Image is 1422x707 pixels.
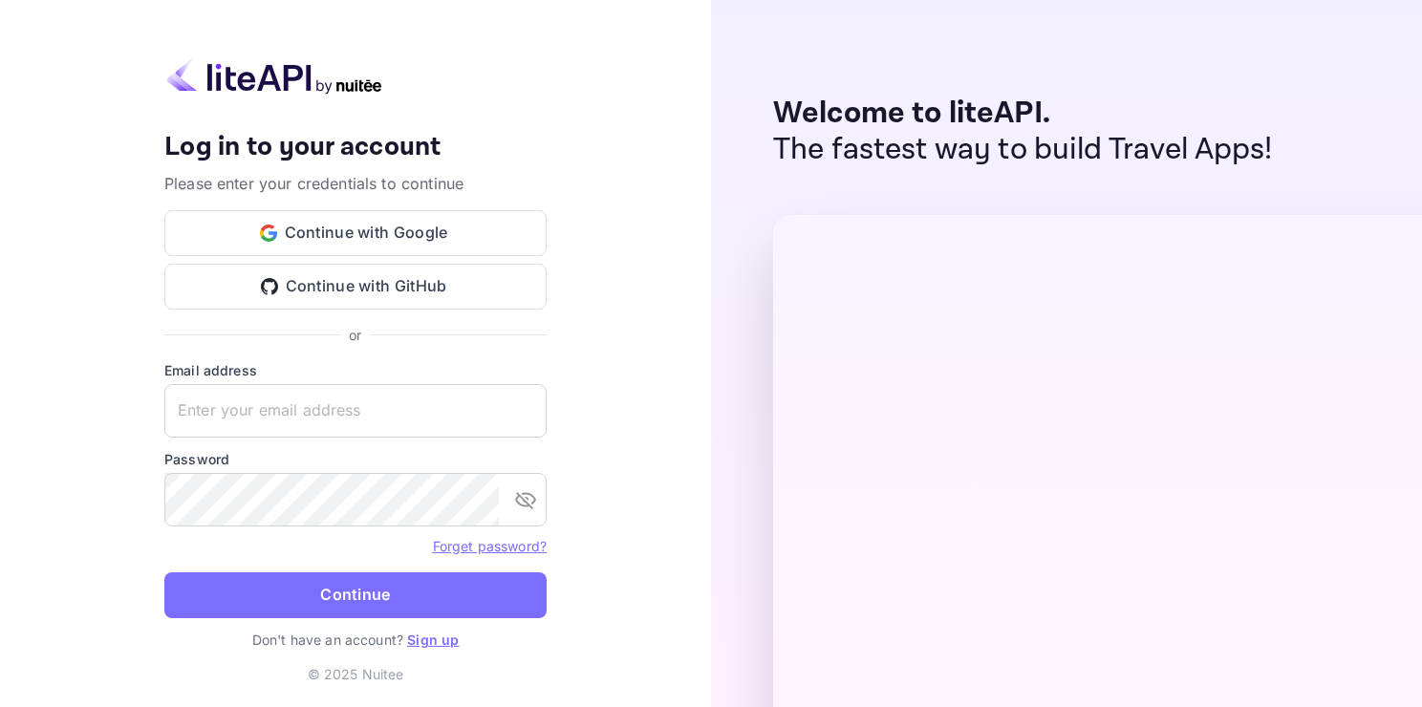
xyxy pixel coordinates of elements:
label: Password [164,449,547,469]
button: Continue with Google [164,210,547,256]
input: Enter your email address [164,384,547,438]
a: Sign up [407,632,459,648]
button: toggle password visibility [506,481,545,519]
p: Welcome to liteAPI. [773,96,1273,132]
a: Forget password? [433,538,547,554]
img: liteapi [164,57,384,95]
p: or [349,325,361,345]
button: Continue with GitHub [164,264,547,310]
a: Forget password? [433,536,547,555]
label: Email address [164,360,547,380]
p: Please enter your credentials to continue [164,172,547,195]
p: The fastest way to build Travel Apps! [773,132,1273,168]
p: Don't have an account? [164,630,547,650]
h4: Log in to your account [164,131,547,164]
p: © 2025 Nuitee [308,664,404,684]
button: Continue [164,572,547,618]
